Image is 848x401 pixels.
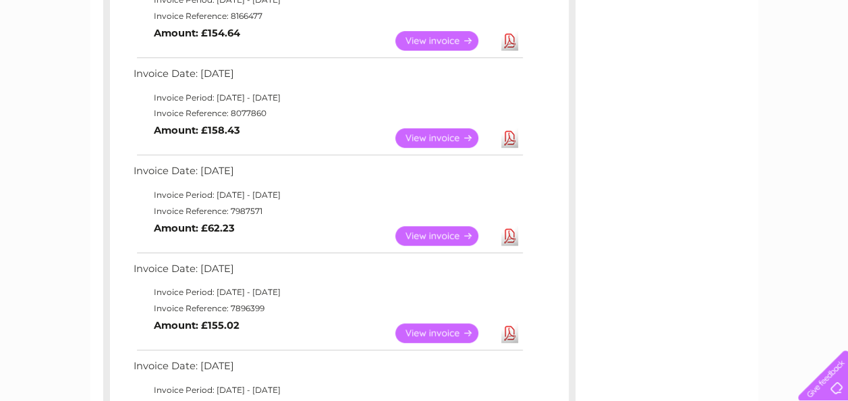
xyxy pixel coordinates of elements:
[30,35,98,76] img: logo.png
[395,323,494,343] a: View
[130,260,525,285] td: Invoice Date: [DATE]
[395,128,494,148] a: View
[130,382,525,398] td: Invoice Period: [DATE] - [DATE]
[682,57,723,68] a: Telecoms
[130,203,525,219] td: Invoice Reference: 7987571
[130,162,525,187] td: Invoice Date: [DATE]
[803,57,835,68] a: Log out
[395,226,494,246] a: View
[395,31,494,51] a: View
[501,31,518,51] a: Download
[130,357,525,382] td: Invoice Date: [DATE]
[130,105,525,122] td: Invoice Reference: 8077860
[731,57,750,68] a: Blog
[611,57,636,68] a: Water
[501,323,518,343] a: Download
[154,124,240,136] b: Amount: £158.43
[130,187,525,203] td: Invoice Period: [DATE] - [DATE]
[130,8,525,24] td: Invoice Reference: 8166477
[154,319,239,331] b: Amount: £155.02
[130,65,525,90] td: Invoice Date: [DATE]
[154,222,235,234] b: Amount: £62.23
[154,27,240,39] b: Amount: £154.64
[106,7,743,65] div: Clear Business is a trading name of Verastar Limited (registered in [GEOGRAPHIC_DATA] No. 3667643...
[644,57,674,68] a: Energy
[130,284,525,300] td: Invoice Period: [DATE] - [DATE]
[501,128,518,148] a: Download
[501,226,518,246] a: Download
[594,7,687,24] a: 0333 014 3131
[758,57,791,68] a: Contact
[130,90,525,106] td: Invoice Period: [DATE] - [DATE]
[130,300,525,317] td: Invoice Reference: 7896399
